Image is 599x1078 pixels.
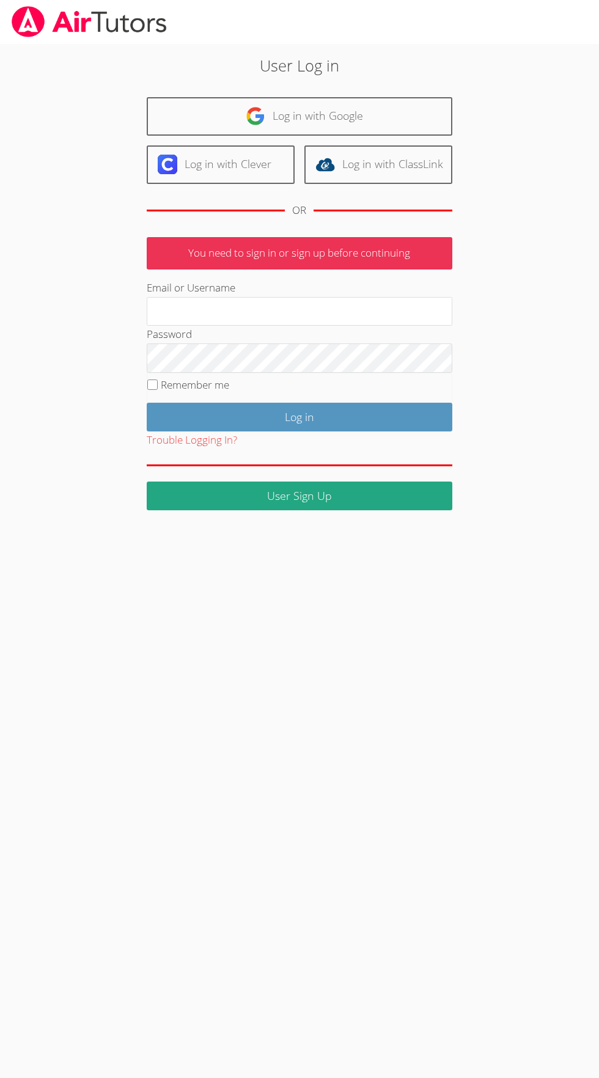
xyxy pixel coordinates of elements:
div: OR [292,202,306,219]
p: You need to sign in or sign up before continuing [147,237,452,269]
h2: User Log in [84,54,515,77]
label: Remember me [161,378,229,392]
a: Log in with Google [147,97,452,136]
img: classlink-logo-d6bb404cc1216ec64c9a2012d9dc4662098be43eaf13dc465df04b49fa7ab582.svg [315,155,335,174]
img: clever-logo-6eab21bc6e7a338710f1a6ff85c0baf02591cd810cc4098c63d3a4b26e2feb20.svg [158,155,177,174]
label: Password [147,327,192,341]
img: google-logo-50288ca7cdecda66e5e0955fdab243c47b7ad437acaf1139b6f446037453330a.svg [246,106,265,126]
button: Trouble Logging In? [147,431,237,449]
a: Log in with Clever [147,145,295,184]
img: airtutors_banner-c4298cdbf04f3fff15de1276eac7730deb9818008684d7c2e4769d2f7ddbe033.png [10,6,168,37]
a: Log in with ClassLink [304,145,452,184]
label: Email or Username [147,280,235,295]
input: Log in [147,403,452,431]
a: User Sign Up [147,482,452,510]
